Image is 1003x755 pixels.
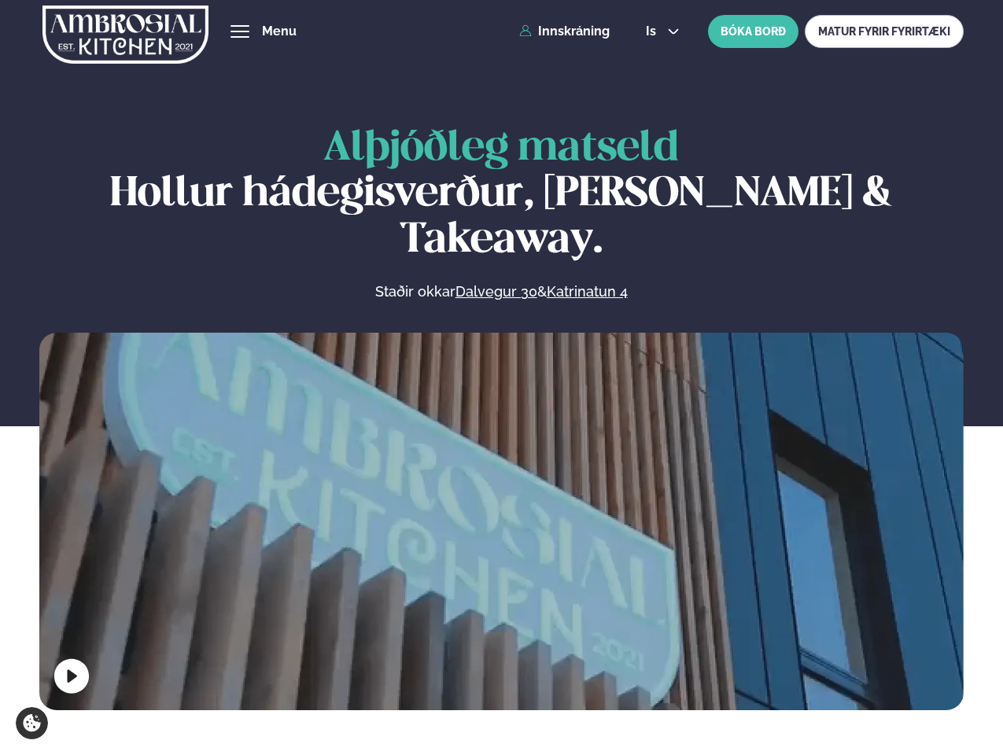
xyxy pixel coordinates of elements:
[204,282,798,301] p: Staðir okkar &
[519,24,610,39] a: Innskráning
[646,25,661,38] span: is
[547,282,628,301] a: Katrinatun 4
[455,282,537,301] a: Dalvegur 30
[323,129,679,168] span: Alþjóðleg matseld
[42,2,208,67] img: logo
[230,22,249,41] button: hamburger
[633,25,692,38] button: is
[39,126,964,263] h1: Hollur hádegisverður, [PERSON_NAME] & Takeaway.
[16,707,48,739] a: Cookie settings
[708,15,798,48] button: BÓKA BORÐ
[805,15,964,48] a: MATUR FYRIR FYRIRTÆKI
